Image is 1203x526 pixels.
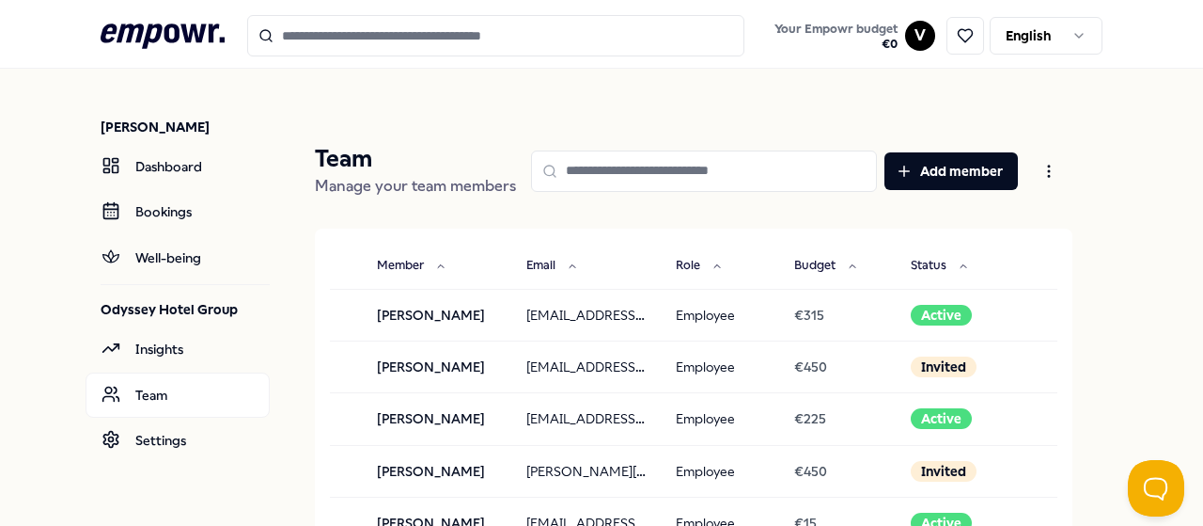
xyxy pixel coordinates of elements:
button: Email [511,247,593,285]
span: Manage your team members [315,177,516,195]
a: Insights [86,327,270,372]
span: € 315 [794,308,824,323]
a: Your Empowr budget€0 [767,16,905,56]
button: Role [661,247,738,285]
td: Employee [661,393,779,445]
p: Team [315,144,516,174]
td: Employee [661,341,779,392]
p: Odyssey Hotel Group [101,300,270,319]
button: Add member [884,152,1018,190]
p: [PERSON_NAME] [101,118,270,136]
button: Member [362,247,461,285]
span: Your Empowr budget [774,22,898,37]
td: [EMAIL_ADDRESS][DOMAIN_NAME] [511,289,661,341]
td: [EMAIL_ADDRESS][DOMAIN_NAME] [511,393,661,445]
span: € 0 [774,37,898,52]
a: Dashboard [86,144,270,189]
div: Invited [911,357,976,377]
td: [EMAIL_ADDRESS][DOMAIN_NAME] [511,341,661,392]
a: Settings [86,418,270,463]
button: Your Empowr budget€0 [771,18,901,56]
a: Well-being [86,235,270,280]
a: Bookings [86,189,270,234]
iframe: Help Scout Beacon - Open [1128,460,1184,517]
div: Active [911,305,972,326]
button: V [905,21,935,51]
input: Search for products, categories or subcategories [247,15,745,56]
td: [PERSON_NAME] [362,289,511,341]
span: € 450 [794,359,827,375]
td: [PERSON_NAME] [362,393,511,445]
button: Status [896,247,984,285]
span: € 225 [794,411,826,426]
a: Team [86,373,270,418]
button: Open menu [1025,152,1072,190]
td: [PERSON_NAME] [362,341,511,392]
td: Employee [661,289,779,341]
button: Budget [779,247,873,285]
div: Active [911,408,972,429]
